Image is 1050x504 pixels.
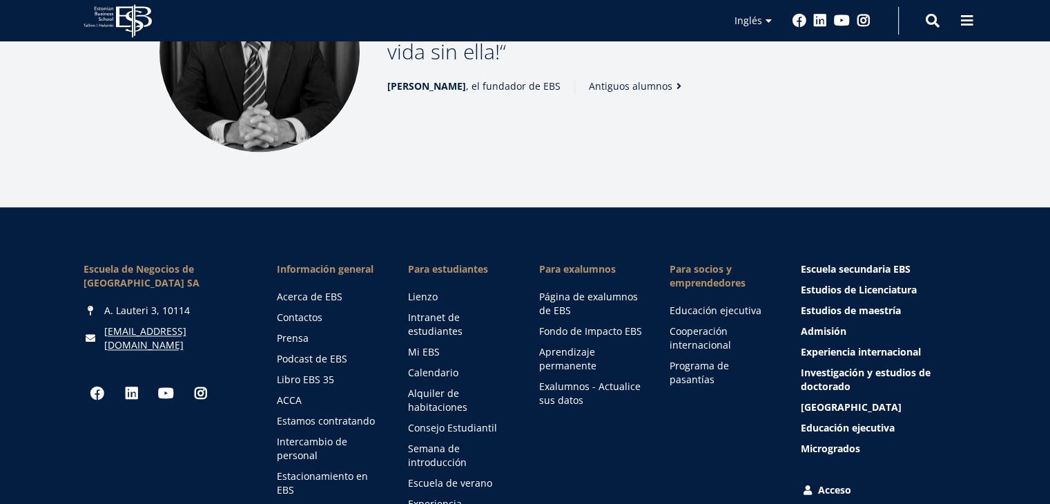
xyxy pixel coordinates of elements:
a: Exalumnos - Actualice sus datos [539,380,643,407]
font: [GEOGRAPHIC_DATA] [801,400,902,414]
a: Prensa [277,331,380,345]
font: Fondo de Impacto EBS [539,324,642,338]
a: Escuela de verano [408,476,512,490]
font: Estacionamiento en EBS [277,469,368,496]
a: Antiguos alumnos [589,79,686,93]
a: Intranet de estudiantes [408,311,512,338]
font: [PERSON_NAME] [387,79,466,93]
a: Semana de introducción [408,442,512,469]
a: Experiencia internacional [801,345,967,359]
font: Para socios y emprendedores [670,262,746,289]
font: Prensa [277,331,309,345]
a: Intercambio de personal [277,435,380,463]
a: Acceso [801,483,967,497]
font: Escuela de Negocios de [GEOGRAPHIC_DATA] SA [84,262,200,289]
font: Semana de introducción [408,442,467,469]
font: Admisión [801,324,846,338]
a: Libro EBS 35 [277,373,380,387]
font: Mi EBS [408,345,440,358]
font: Investigación y estudios de doctorado [801,366,931,393]
font: Acerca de EBS [277,290,342,303]
font: Calendario [408,366,458,379]
a: Podcast de EBS [277,352,380,366]
font: Información general [277,262,373,275]
font: A. Lauteri 3, 10114 [104,304,190,317]
font: Para exalumnos [539,262,616,275]
a: Consejo Estudiantil [408,421,512,435]
font: Escuela secundaria EBS [801,262,911,275]
font: Libro EBS 35 [277,373,334,386]
font: [EMAIL_ADDRESS][DOMAIN_NAME] [104,324,186,351]
font: Intercambio de personal [277,435,347,462]
a: [GEOGRAPHIC_DATA] [801,400,967,414]
font: Estudios de maestría [801,304,901,317]
a: ACCA [277,394,380,407]
font: Educación ejecutiva [801,421,895,434]
a: Educación ejecutiva [801,421,967,435]
a: Fondo de Impacto EBS [539,324,643,338]
font: Estudios de Licenciatura [801,283,917,296]
font: Podcast de EBS [277,352,347,365]
a: Educación ejecutiva [670,304,773,318]
a: Para estudiantes [408,262,512,276]
font: Alquiler de habitaciones [408,387,467,414]
a: Aprendizaje permanente [539,345,643,373]
font: Antiguos alumnos [589,79,672,93]
a: Estudios de Licenciatura [801,283,967,297]
a: Escuela secundaria EBS [801,262,967,276]
a: Microgrados [801,442,967,456]
a: Programa de pasantías [670,359,773,387]
a: Investigación y estudios de doctorado [801,366,967,394]
font: Página de exalumnos de EBS [539,290,638,317]
a: Lienzo [408,290,512,304]
a: Cooperación internacional [670,324,773,352]
font: Aprendizaje permanente [539,345,596,372]
font: Para estudiantes [408,262,488,275]
a: Página de exalumnos de EBS [539,290,643,318]
font: Microgrados [801,442,860,455]
a: Mi EBS [408,345,512,359]
font: Estamos contratando [277,414,375,427]
font: Escuela de verano [408,476,492,490]
font: Consejo Estudiantil [408,421,497,434]
a: Estamos contratando [277,414,380,428]
a: Estacionamiento en EBS [277,469,380,497]
font: ACCA [277,394,302,407]
a: Alquiler de habitaciones [408,387,512,414]
a: Contactos [277,311,380,324]
font: Lienzo [408,290,438,303]
font: Experiencia internacional [801,345,921,358]
font: Programa de pasantías [670,359,729,386]
font: , el fundador de EBS [466,79,561,93]
a: Admisión [801,324,967,338]
a: Acerca de EBS [277,290,380,304]
font: Intranet de estudiantes [408,311,463,338]
font: Cooperación internacional [670,324,731,351]
a: [EMAIL_ADDRESS][DOMAIN_NAME] [104,324,250,352]
font: Contactos [277,311,322,324]
font: Exalumnos - Actualice sus datos [539,380,641,407]
a: Calendario [408,366,512,380]
font: Acceso [818,483,851,496]
font: Educación ejecutiva [670,304,761,317]
a: Estudios de maestría [801,304,967,318]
